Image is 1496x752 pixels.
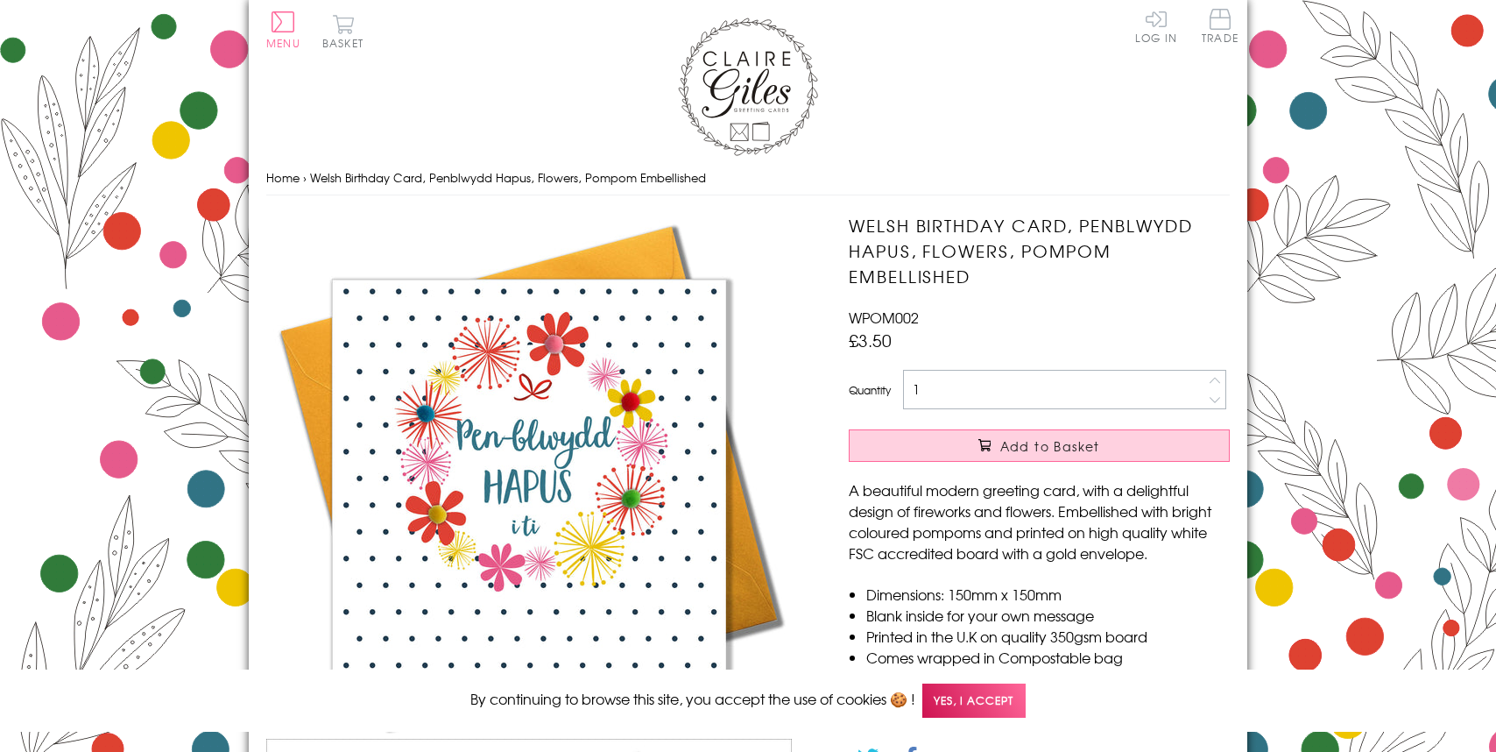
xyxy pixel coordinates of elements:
li: Blank inside for your own message [866,605,1230,626]
li: Dimensions: 150mm x 150mm [866,584,1230,605]
li: With matching sustainable sourced envelope [866,668,1230,689]
button: Menu [266,11,300,48]
span: Yes, I accept [922,684,1026,718]
span: Menu [266,35,300,51]
p: A beautiful modern greeting card, with a delightful design of fireworks and flowers. Embellished ... [849,479,1230,564]
a: Log In [1135,9,1177,43]
nav: breadcrumbs [266,160,1230,196]
a: Trade [1202,9,1238,46]
li: Comes wrapped in Compostable bag [866,647,1230,668]
label: Quantity [849,382,891,398]
button: Basket [319,14,367,48]
a: Home [266,169,300,186]
span: Welsh Birthday Card, Penblwydd Hapus, Flowers, Pompom Embellished [310,169,706,186]
li: Printed in the U.K on quality 350gsm board [866,626,1230,647]
span: Trade [1202,9,1238,43]
h1: Welsh Birthday Card, Penblwydd Hapus, Flowers, Pompom Embellished [849,213,1230,288]
span: WPOM002 [849,307,919,328]
img: Claire Giles Greetings Cards [678,18,818,156]
span: £3.50 [849,328,892,352]
button: Add to Basket [849,429,1230,462]
span: Add to Basket [1000,437,1100,455]
img: Welsh Birthday Card, Penblwydd Hapus, Flowers, Pompom Embellished [266,213,792,739]
span: › [303,169,307,186]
